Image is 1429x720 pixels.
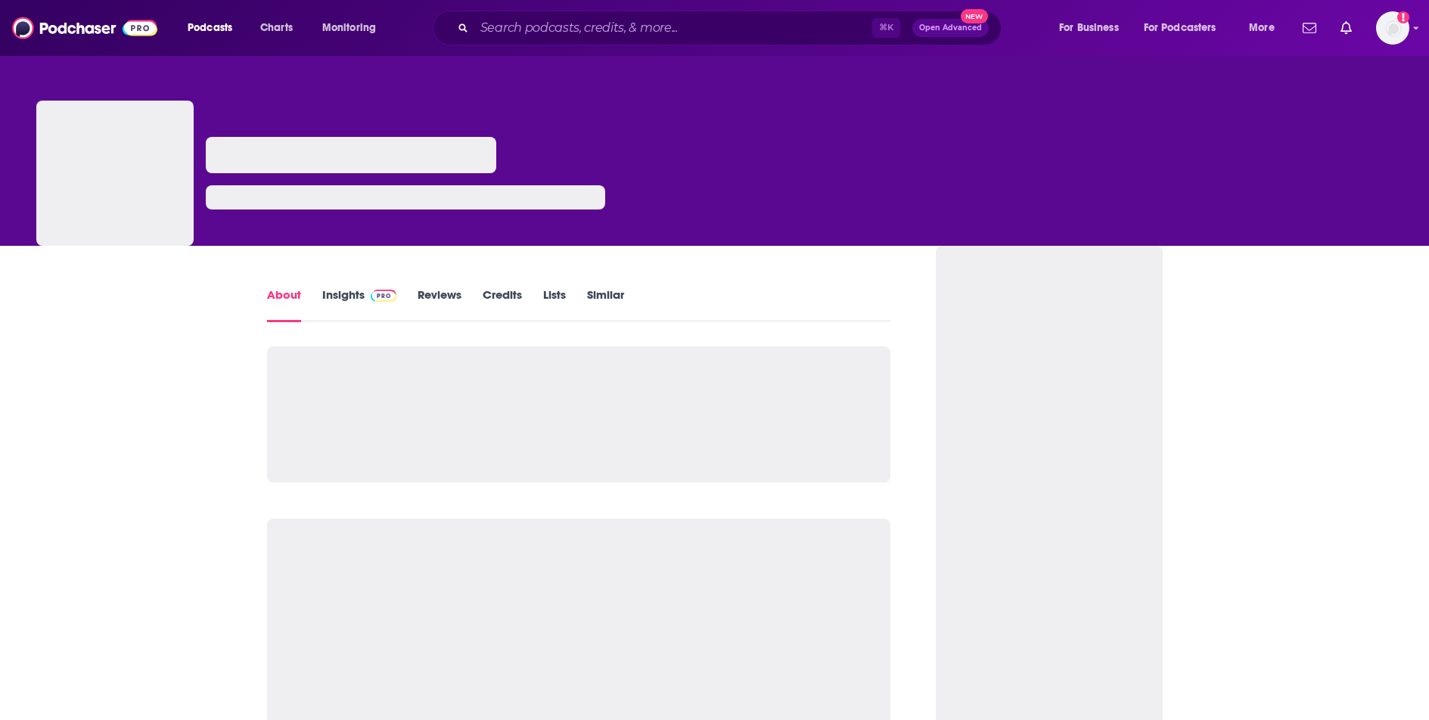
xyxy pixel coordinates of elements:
button: open menu [312,16,396,40]
a: Show notifications dropdown [1334,15,1358,41]
button: Show profile menu [1376,11,1409,45]
a: Lists [543,287,566,322]
span: Logged in as AlyssaScarpaci [1376,11,1409,45]
svg: Add a profile image [1397,11,1409,23]
a: About [267,287,301,322]
a: Show notifications dropdown [1297,15,1322,41]
div: Search podcasts, credits, & more... [447,11,1016,45]
img: Podchaser Pro [371,290,397,302]
a: InsightsPodchaser Pro [322,287,397,322]
span: New [961,9,988,23]
a: Credits [483,287,522,322]
a: Charts [250,16,302,40]
button: Open AdvancedNew [912,19,989,37]
button: open menu [1134,16,1238,40]
img: User Profile [1376,11,1409,45]
a: Similar [587,287,624,322]
span: For Business [1059,17,1119,39]
span: More [1249,17,1275,39]
button: open menu [1238,16,1294,40]
span: For Podcasters [1144,17,1216,39]
a: Reviews [418,287,461,322]
button: open menu [177,16,252,40]
span: Podcasts [188,17,232,39]
button: open menu [1048,16,1138,40]
span: Open Advanced [919,24,982,32]
img: Podchaser - Follow, Share and Rate Podcasts [12,14,157,42]
span: Charts [260,17,293,39]
input: Search podcasts, credits, & more... [474,16,872,40]
span: Monitoring [322,17,376,39]
span: ⌘ K [872,18,900,38]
